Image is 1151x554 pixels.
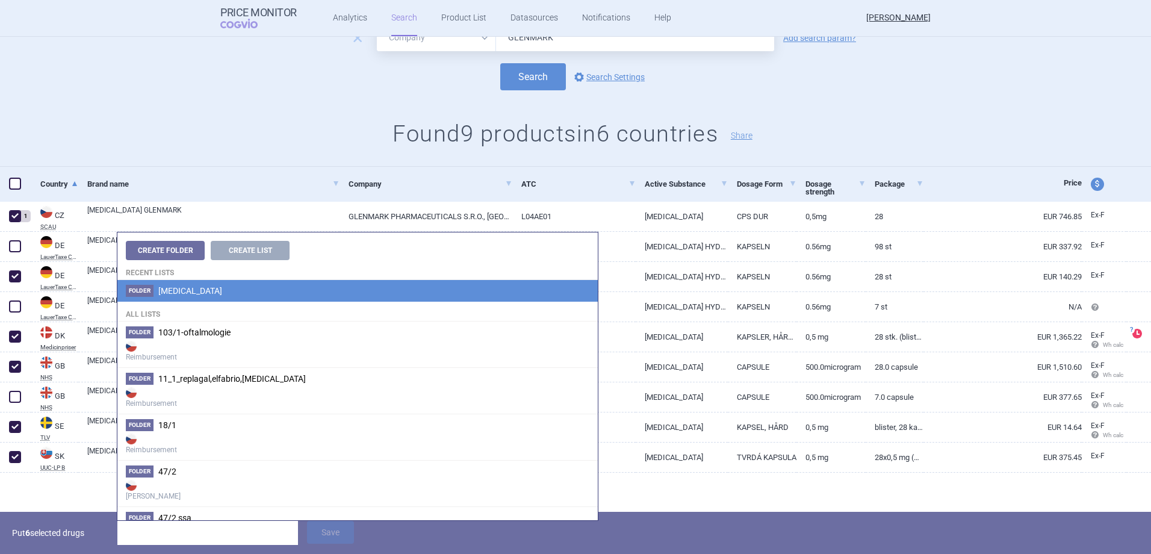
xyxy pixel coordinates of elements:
a: 0,5 mg [796,443,866,472]
a: DEDELauerTaxe CGM [31,295,78,320]
a: Ex-F [1082,207,1126,225]
span: Folder [126,285,154,297]
a: CAPSULE [728,382,797,412]
a: [MEDICAL_DATA] [636,412,728,442]
a: 7.0 capsule [866,382,923,412]
a: SKSKUUC-LP B [31,446,78,471]
a: [MEDICAL_DATA] 500MICROGRAM CAPSULES [87,385,340,407]
span: Folder [126,326,154,338]
a: KAPSELN [728,292,797,322]
a: KAPSELN [728,232,797,261]
a: [MEDICAL_DATA] [636,352,728,382]
strong: Price Monitor [220,7,297,19]
span: Ex-factory price [1091,271,1105,279]
img: Denmark [40,326,52,338]
span: Wh calc [1091,341,1123,348]
abbr: NHS — National Health Services Business Services Authority, Technology Reference data Update Dist... [40,405,78,411]
span: 11_1_replagal,elfabrio,fabrazyme [158,374,306,384]
span: Price [1064,178,1082,187]
a: Price MonitorCOGVIO [220,7,297,30]
abbr: TLV — Online database developed by the Dental and Pharmaceuticals Benefits Agency, Sweden. [40,435,78,441]
a: Package [875,169,923,199]
a: Dosage Form [737,169,797,199]
abbr: LauerTaxe CGM — Complex database for German drug information provided by commercial provider CGM ... [40,314,78,320]
a: GBGBNHS [31,355,78,381]
a: DEDELauerTaxe CGM [31,235,78,260]
abbr: UUC-LP B — List of medicinal products published by the Ministry of Health of the Slovak Republic ... [40,465,78,471]
span: Wh calc [1091,432,1123,438]
a: EUR 140.29 [923,262,1082,291]
a: L04AE01 [512,202,636,231]
a: Ex-F [1082,447,1126,465]
abbr: Medicinpriser — Danish Medicine Agency. Erhverv Medicinpriser database for bussines. [40,344,78,350]
button: Create Folder [126,241,205,260]
a: Active Substance [645,169,728,199]
a: EUR 14.64 [923,412,1082,442]
a: Search Settings [572,70,645,84]
a: 28 [866,202,923,231]
span: Ex-factory price [1091,361,1105,370]
a: Ex-F Wh calc [1082,327,1126,355]
a: TVRDÁ KAPSULA [728,443,797,472]
span: Folder [126,419,154,431]
a: KAPSLER, HÅRDE [728,322,797,352]
span: Ex-factory price [1091,331,1105,340]
span: Ex-factory price [1091,452,1105,460]
img: Slovakia [40,447,52,459]
img: Germany [40,236,52,248]
a: 0.56mg [796,232,866,261]
img: CZ [126,387,137,398]
span: COGVIO [220,19,275,28]
button: Share [731,131,752,140]
img: CZ [126,341,137,352]
h4: Recent lists [117,260,598,280]
a: DEDELauerTaxe CGM [31,265,78,290]
a: Ex-F [1082,237,1126,255]
span: 47/2 ssa [158,513,191,523]
a: CZCZSCAU [31,205,78,230]
span: Folder [126,373,154,385]
p: Put selected drugs [12,521,108,545]
a: Ex-F [1082,267,1126,285]
span: Wh calc [1091,402,1123,408]
a: CPS DUR [728,202,797,231]
strong: 6 [25,528,30,538]
a: 0.56mg [796,262,866,291]
strong: Reimbursement [126,431,589,455]
span: 103/1-oftalmologie [158,328,231,337]
a: Ex-F Wh calc [1082,417,1126,445]
a: N/A [923,292,1082,322]
a: [MEDICAL_DATA] 500MICROGRAM CAPSULES [87,355,340,377]
a: 7 St [866,292,923,322]
a: 500.0microgram [796,352,866,382]
img: Germany [40,296,52,308]
a: [MEDICAL_DATA] GLENMARK 0,5 MG HARTKAPSELN [87,235,340,257]
a: 0,5MG [796,202,866,231]
span: Folder [126,512,154,524]
strong: [PERSON_NAME] [126,478,589,502]
a: [MEDICAL_DATA] [636,382,728,412]
a: [MEDICAL_DATA] [636,202,728,231]
a: EUR 746.85 [923,202,1082,231]
a: SESETLV [31,415,78,441]
a: [MEDICAL_DATA] HYDROCHLORID 0,56 MG [636,292,728,322]
a: ATC [521,169,636,199]
span: Wh calc [1091,372,1123,378]
a: 0,5 mg [796,412,866,442]
a: Ex-F Wh calc [1082,387,1126,415]
a: [MEDICAL_DATA] "GLENMARK" [87,325,340,347]
a: Blister, 28 kapslar [866,412,923,442]
abbr: SCAU — List of reimbursed medicinal products published by the State Institute for Drug Control, C... [40,224,78,230]
a: Add search param? [783,34,856,42]
a: 500.0microgram [796,382,866,412]
button: Create List [211,241,290,260]
a: 28.0 capsule [866,352,923,382]
span: Ex-factory price [1091,422,1105,430]
a: KAPSELN [728,262,797,291]
a: Ex-F Wh calc [1082,357,1126,385]
a: [MEDICAL_DATA] [636,443,728,472]
span: 18/1 [158,420,176,430]
a: EUR 377.65 [923,382,1082,412]
span: Ex-factory price [1091,391,1105,400]
img: United Kingdom [40,356,52,369]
